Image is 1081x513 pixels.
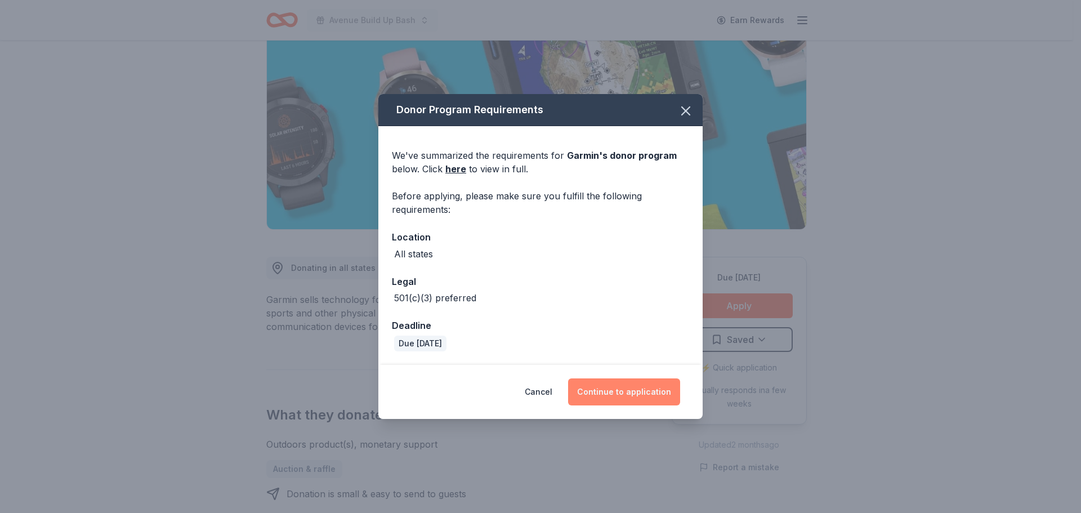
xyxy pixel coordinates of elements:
div: Due [DATE] [394,336,446,351]
div: Location [392,230,689,244]
div: Legal [392,274,689,289]
a: here [445,162,466,176]
div: 501(c)(3) preferred [394,291,476,305]
div: All states [394,247,433,261]
div: We've summarized the requirements for below. Click to view in full. [392,149,689,176]
div: Before applying, please make sure you fulfill the following requirements: [392,189,689,216]
button: Cancel [525,378,552,405]
button: Continue to application [568,378,680,405]
span: Garmin 's donor program [567,150,677,161]
div: Deadline [392,318,689,333]
div: Donor Program Requirements [378,94,703,126]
